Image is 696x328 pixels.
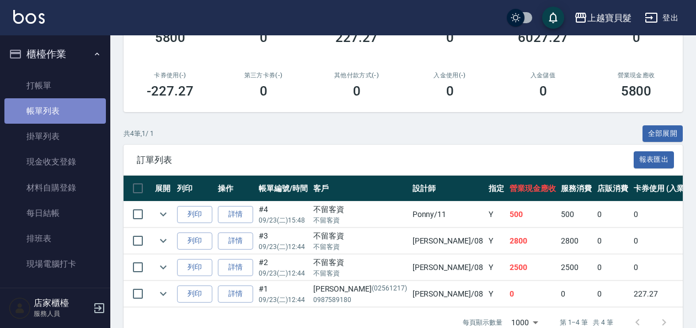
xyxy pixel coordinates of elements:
img: Logo [13,10,45,24]
th: 店販消費 [595,176,631,202]
td: 500 [507,202,559,228]
a: 詳情 [218,285,253,303]
td: 2500 [558,255,595,281]
a: 詳情 [218,232,253,250]
p: 共 4 筆, 1 / 1 [124,129,154,139]
h3: 6027.27 [518,30,568,45]
h3: 0 [353,83,361,99]
p: 服務人員 [34,309,90,319]
button: expand row [155,206,172,223]
th: 設計師 [410,176,486,202]
button: save [542,7,564,29]
td: #3 [256,228,310,254]
a: 打帳單 [4,73,106,98]
p: 不留客資 [313,268,407,278]
a: 詳情 [218,206,253,223]
button: 上越寶貝髮 [570,7,636,29]
a: 報表匯出 [634,154,674,165]
td: Y [486,228,507,254]
h3: 0 [446,83,454,99]
button: 列印 [177,206,212,223]
td: 0 [507,281,559,307]
td: 0 [558,281,595,307]
button: expand row [155,232,172,249]
h3: -227.27 [147,83,194,99]
button: 全部展開 [643,125,683,142]
button: 櫃檯作業 [4,40,106,68]
button: 登出 [640,8,683,28]
button: 列印 [177,285,212,303]
p: (02561217) [372,283,407,295]
th: 營業現金應收 [507,176,559,202]
th: 帳單編號/時間 [256,176,310,202]
h2: 入金使用(-) [416,72,483,79]
p: 每頁顯示數量 [463,318,502,327]
th: 服務消費 [558,176,595,202]
a: 帳單列表 [4,98,106,124]
h2: 其他付款方式(-) [323,72,390,79]
td: 2800 [507,228,559,254]
h3: 0 [260,83,267,99]
button: 列印 [177,232,212,250]
td: 0 [595,281,631,307]
h2: 第三方卡券(-) [230,72,297,79]
h3: 227.27 [335,30,378,45]
h3: 0 [260,30,267,45]
th: 客戶 [310,176,410,202]
td: 500 [558,202,595,228]
p: 09/23 (二) 12:44 [259,295,308,305]
button: expand row [155,285,172,302]
td: #1 [256,281,310,307]
td: #2 [256,255,310,281]
div: [PERSON_NAME] [313,283,407,295]
td: 2800 [558,228,595,254]
td: 0 [595,255,631,281]
td: [PERSON_NAME] /08 [410,228,486,254]
p: 第 1–4 筆 共 4 筆 [560,318,613,327]
th: 指定 [486,176,507,202]
td: Y [486,202,507,228]
button: 報表匯出 [634,151,674,168]
td: 0 [595,228,631,254]
button: 列印 [177,259,212,276]
h3: 0 [539,83,547,99]
p: 09/23 (二) 15:48 [259,215,308,225]
td: 0 [595,202,631,228]
a: 每日結帳 [4,200,106,226]
h3: 5800 [621,83,652,99]
img: Person [9,297,31,319]
h3: 5800 [155,30,186,45]
h2: 卡券使用(-) [137,72,204,79]
h3: 0 [633,30,640,45]
td: 2500 [507,255,559,281]
div: 不留客資 [313,230,407,242]
div: 上越寶貝髮 [587,11,631,25]
span: 訂單列表 [137,155,634,166]
a: 現金收支登錄 [4,149,106,174]
td: [PERSON_NAME] /08 [410,281,486,307]
p: 不留客資 [313,215,407,225]
td: [PERSON_NAME] /08 [410,255,486,281]
button: expand row [155,259,172,276]
div: 不留客資 [313,257,407,268]
td: Ponny /11 [410,202,486,228]
td: Y [486,281,507,307]
h3: 0 [446,30,454,45]
td: #4 [256,202,310,228]
p: 不留客資 [313,242,407,252]
th: 展開 [152,176,174,202]
a: 材料自購登錄 [4,175,106,200]
h2: 入金儲值 [510,72,576,79]
th: 列印 [174,176,215,202]
h2: 營業現金應收 [603,72,670,79]
h5: 店家櫃檯 [34,298,90,309]
th: 操作 [215,176,256,202]
a: 掛單列表 [4,124,106,149]
p: 0987589180 [313,295,407,305]
button: 預約管理 [4,282,106,310]
p: 09/23 (二) 12:44 [259,268,308,278]
a: 詳情 [218,259,253,276]
td: Y [486,255,507,281]
p: 09/23 (二) 12:44 [259,242,308,252]
a: 現場電腦打卡 [4,251,106,277]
